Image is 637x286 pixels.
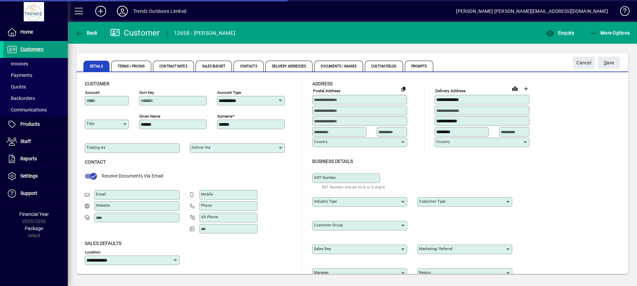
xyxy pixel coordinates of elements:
mat-label: Manager [314,270,329,275]
span: Business details [312,159,353,164]
span: Communications [7,107,47,113]
mat-label: Sales rep [314,246,331,251]
span: Sales Budget [196,61,232,71]
button: Enquiry [544,27,576,39]
app-page-header-button: Back [68,27,105,39]
a: Backorders [3,93,68,104]
button: Copy to Delivery address [398,83,409,94]
span: Sales defaults [85,241,121,246]
a: Communications [3,104,68,116]
a: Support [3,185,68,202]
mat-label: Trading as [86,145,105,150]
mat-label: Location [85,249,100,254]
mat-label: Website [96,203,110,208]
mat-label: Region [419,270,431,275]
mat-label: Industry type [314,199,337,204]
a: Knowledge Base [615,1,629,23]
a: Reports [3,150,68,167]
mat-hint: GST Number should be 8 or 9 digits [322,183,385,191]
span: Contract Rates [153,61,194,71]
span: Settings [20,173,38,179]
span: Quotes [7,84,26,89]
mat-label: Country [436,139,450,144]
a: Products [3,116,68,133]
span: Reports [20,156,37,161]
span: Customers [20,46,43,52]
span: Staff [20,139,31,144]
button: Cancel [573,57,595,69]
span: Custom Fields [365,61,403,71]
mat-label: Sort key [139,90,154,95]
mat-label: Customer type [419,199,445,204]
mat-label: Mobile [201,192,213,197]
a: View on map [510,83,520,94]
div: 12658 - [PERSON_NAME] [174,28,235,39]
button: More Options [587,27,632,39]
mat-label: Given name [139,114,160,119]
mat-label: Phone [201,203,212,208]
span: Package [25,226,43,231]
span: Support [20,190,37,196]
mat-label: Marketing/ Referral [419,246,453,251]
span: ave [604,57,614,68]
a: Payments [3,69,68,81]
span: Products [20,121,40,127]
span: Invoices [7,61,28,66]
mat-label: Customer group [314,223,343,227]
mat-label: Account Type [217,90,241,95]
span: Documents / Images [314,61,363,71]
span: Receive Documents Via Email [102,173,163,179]
button: Back [73,27,99,39]
button: Save [598,57,620,69]
span: Back [75,30,98,36]
button: Choose address [520,83,531,94]
mat-label: Country [314,139,327,144]
span: Address [312,81,333,86]
mat-label: Email [96,192,106,197]
span: Financial Year [19,211,49,217]
span: More Options [589,30,630,36]
mat-label: Deliver via [192,145,210,150]
a: Settings [3,168,68,185]
button: Add [90,5,112,17]
span: Payments [7,73,32,78]
span: Delivery Addresses [265,61,313,71]
mat-label: Account [85,90,100,95]
span: Enquiry [546,30,574,36]
span: Contact [85,159,106,165]
button: Profile [112,5,133,17]
mat-label: GST Number [314,175,336,180]
span: Details [83,61,110,71]
span: Cancel [576,57,591,68]
div: [PERSON_NAME] [PERSON_NAME][EMAIL_ADDRESS][DOMAIN_NAME] [456,6,608,17]
span: Prompts [405,61,434,71]
div: Customer [110,27,160,38]
span: Backorders [7,96,35,101]
span: Contacts [234,61,264,71]
mat-label: Title [86,121,94,126]
span: S [604,60,606,65]
a: Invoices [3,58,68,69]
span: Customer [85,81,110,86]
mat-label: Surname [217,114,233,119]
a: Home [3,24,68,41]
span: Terms / Pricing [111,61,152,71]
a: Staff [3,133,68,150]
mat-label: Alt Phone [201,214,218,219]
a: Quotes [3,81,68,93]
span: Home [20,29,33,35]
div: Trendz Outdoors Limited [133,6,186,17]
